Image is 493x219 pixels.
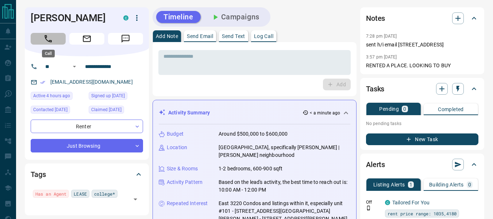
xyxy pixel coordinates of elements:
[89,92,143,102] div: Mon Oct 10 2022
[33,106,68,113] span: Contacted [DATE]
[385,200,390,205] div: condos.ca
[35,190,66,197] span: Has an Agent
[366,199,381,205] p: Off
[366,80,478,98] div: Tasks
[366,34,397,39] p: 7:28 pm [DATE]
[130,194,140,204] button: Open
[50,79,133,85] a: [EMAIL_ADDRESS][DOMAIN_NAME]
[74,190,87,197] span: LEASE
[168,109,210,117] p: Activity Summary
[167,144,187,151] p: Location
[366,156,478,173] div: Alerts
[156,34,178,39] p: Add Note
[94,190,115,197] span: college*
[31,106,85,116] div: Tue Jun 17 2025
[91,106,122,113] span: Claimed [DATE]
[31,166,143,183] div: Tags
[31,92,85,102] div: Tue Aug 12 2025
[366,41,478,49] p: sent h/i email [STREET_ADDRESS]
[123,15,128,20] div: condos.ca
[42,50,55,57] div: Call
[33,92,70,99] span: Active 4 hours ago
[366,10,478,27] div: Notes
[409,182,412,187] p: 1
[159,106,350,120] div: Activity Summary< a minute ago
[366,159,385,170] h2: Alerts
[222,34,245,39] p: Send Text
[167,165,198,173] p: Size & Rooms
[69,33,104,45] span: Email
[366,54,397,60] p: 3:57 pm [DATE]
[31,33,66,45] span: Call
[254,34,273,39] p: Log Call
[89,106,143,116] div: Mon Oct 10 2022
[187,34,213,39] p: Send Email
[429,182,464,187] p: Building Alerts
[403,106,406,112] p: 0
[388,210,457,217] span: rent price range: 1035,4180
[70,62,79,71] button: Open
[91,92,125,99] span: Signed up [DATE]
[219,144,350,159] p: [GEOGRAPHIC_DATA], specifically [PERSON_NAME] | [PERSON_NAME] neighbourhood
[108,33,143,45] span: Message
[310,110,340,116] p: < a minute ago
[392,200,430,205] a: Tailored For You
[219,130,288,138] p: Around $500,000 to $600,000
[366,118,478,129] p: No pending tasks
[167,130,184,138] p: Budget
[167,178,203,186] p: Activity Pattern
[204,11,267,23] button: Campaigns
[366,12,385,24] h2: Notes
[366,83,384,95] h2: Tasks
[156,11,201,23] button: Timeline
[366,205,371,211] svg: Push Notification Only
[167,200,208,207] p: Repeated Interest
[379,106,399,112] p: Pending
[31,169,46,180] h2: Tags
[31,139,143,152] div: Just Browsing
[31,12,112,24] h1: [PERSON_NAME]
[219,165,282,173] p: 1-2 bedrooms, 600-900 sqft
[366,62,478,69] p: RENTED A PLACE. LOOKING TO BUY
[438,107,464,112] p: Completed
[40,80,45,85] svg: Email Verified
[366,133,478,145] button: New Task
[373,182,405,187] p: Listing Alerts
[219,178,350,194] p: Based on the lead's activity, the best time to reach out is: 10:00 AM - 12:00 PM
[31,120,143,133] div: Renter
[468,182,471,187] p: 0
